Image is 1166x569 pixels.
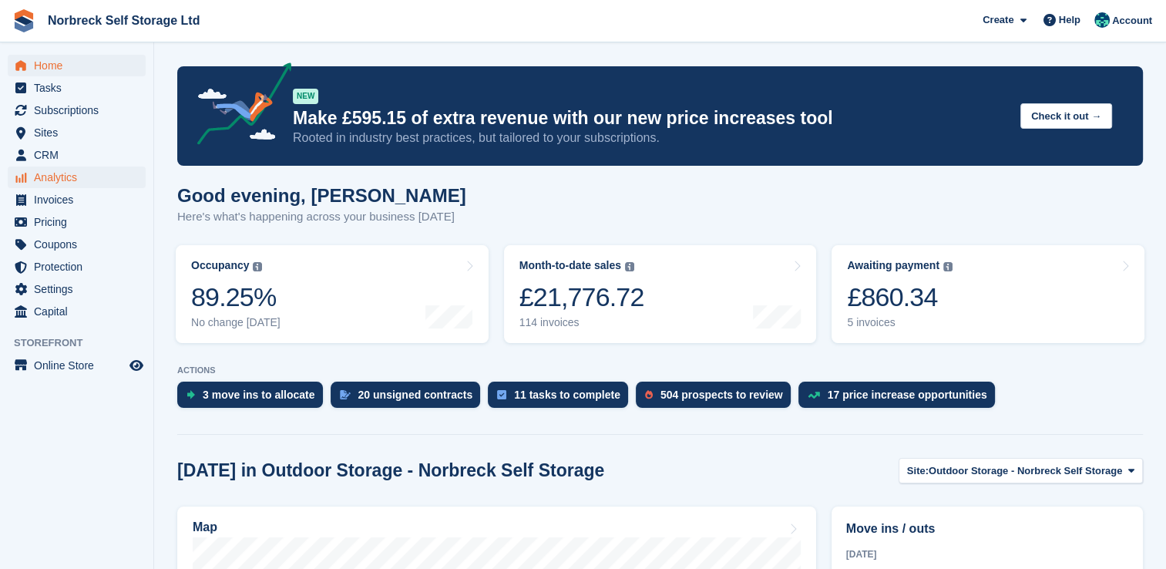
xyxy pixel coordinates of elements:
[34,189,126,210] span: Invoices
[34,99,126,121] span: Subscriptions
[8,55,146,76] a: menu
[203,389,315,401] div: 3 move ins to allocate
[8,122,146,143] a: menu
[847,281,953,313] div: £860.34
[191,259,249,272] div: Occupancy
[177,185,466,206] h1: Good evening, [PERSON_NAME]
[186,390,195,399] img: move_ins_to_allocate_icon-fdf77a2bb77ea45bf5b3d319d69a93e2d87916cf1d5bf7949dd705db3b84f3ca.svg
[8,234,146,255] a: menu
[8,211,146,233] a: menu
[798,382,1003,416] a: 17 price increase opportunities
[828,389,987,401] div: 17 price increase opportunities
[12,9,35,32] img: stora-icon-8386f47178a22dfd0bd8f6a31ec36ba5ce8667c1dd55bd0f319d3a0aa187defe.svg
[943,262,953,271] img: icon-info-grey-7440780725fd019a000dd9b08b2336e03edf1995a4989e88bcd33f0948082b44.svg
[8,167,146,188] a: menu
[184,62,292,150] img: price-adjustments-announcement-icon-8257ccfd72463d97f412b2fc003d46551f7dbcb40ab6d574587a9cd5c0d94...
[34,211,126,233] span: Pricing
[34,122,126,143] span: Sites
[34,301,126,322] span: Capital
[8,355,146,376] a: menu
[253,262,262,271] img: icon-info-grey-7440780725fd019a000dd9b08b2336e03edf1995a4989e88bcd33f0948082b44.svg
[645,390,653,399] img: prospect-51fa495bee0391a8d652442698ab0144808aea92771e9ea1ae160a38d050c398.svg
[8,77,146,99] a: menu
[832,245,1144,343] a: Awaiting payment £860.34 5 invoices
[34,167,126,188] span: Analytics
[177,365,1143,375] p: ACTIONS
[34,144,126,166] span: CRM
[8,256,146,278] a: menu
[177,382,331,416] a: 3 move ins to allocate
[625,262,634,271] img: icon-info-grey-7440780725fd019a000dd9b08b2336e03edf1995a4989e88bcd33f0948082b44.svg
[660,389,783,401] div: 504 prospects to review
[358,389,473,401] div: 20 unsigned contracts
[177,208,466,226] p: Here's what's happening across your business [DATE]
[331,382,489,416] a: 20 unsigned contracts
[8,189,146,210] a: menu
[983,12,1013,28] span: Create
[42,8,206,33] a: Norbreck Self Storage Ltd
[847,259,939,272] div: Awaiting payment
[191,281,281,313] div: 89.25%
[293,89,318,104] div: NEW
[177,460,604,481] h2: [DATE] in Outdoor Storage - Norbreck Self Storage
[34,234,126,255] span: Coupons
[293,107,1008,130] p: Make £595.15 of extra revenue with our new price increases tool
[293,130,1008,146] p: Rooted in industry best practices, but tailored to your subscriptions.
[34,278,126,300] span: Settings
[1059,12,1080,28] span: Help
[488,382,636,416] a: 11 tasks to complete
[34,77,126,99] span: Tasks
[504,245,817,343] a: Month-to-date sales £21,776.72 114 invoices
[929,463,1122,479] span: Outdoor Storage - Norbreck Self Storage
[34,256,126,278] span: Protection
[127,356,146,375] a: Preview store
[847,316,953,329] div: 5 invoices
[907,463,929,479] span: Site:
[340,390,351,399] img: contract_signature_icon-13c848040528278c33f63329250d36e43548de30e8caae1d1a13099fd9432cc5.svg
[8,301,146,322] a: menu
[519,259,621,272] div: Month-to-date sales
[636,382,798,416] a: 504 prospects to review
[34,55,126,76] span: Home
[519,316,644,329] div: 114 invoices
[8,144,146,166] a: menu
[514,389,620,401] div: 11 tasks to complete
[899,458,1143,483] button: Site: Outdoor Storage - Norbreck Self Storage
[1020,103,1112,129] button: Check it out →
[14,335,153,351] span: Storefront
[191,316,281,329] div: No change [DATE]
[1094,12,1110,28] img: Sally King
[519,281,644,313] div: £21,776.72
[8,278,146,300] a: menu
[193,520,217,534] h2: Map
[176,245,489,343] a: Occupancy 89.25% No change [DATE]
[8,99,146,121] a: menu
[497,390,506,399] img: task-75834270c22a3079a89374b754ae025e5fb1db73e45f91037f5363f120a921f8.svg
[34,355,126,376] span: Online Store
[846,547,1128,561] div: [DATE]
[1112,13,1152,29] span: Account
[846,520,1128,538] h2: Move ins / outs
[808,392,820,399] img: price_increase_opportunities-93ffe204e8149a01c8c9dc8f82e8f89637d9d84a8eef4429ea346261dce0b2c0.svg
